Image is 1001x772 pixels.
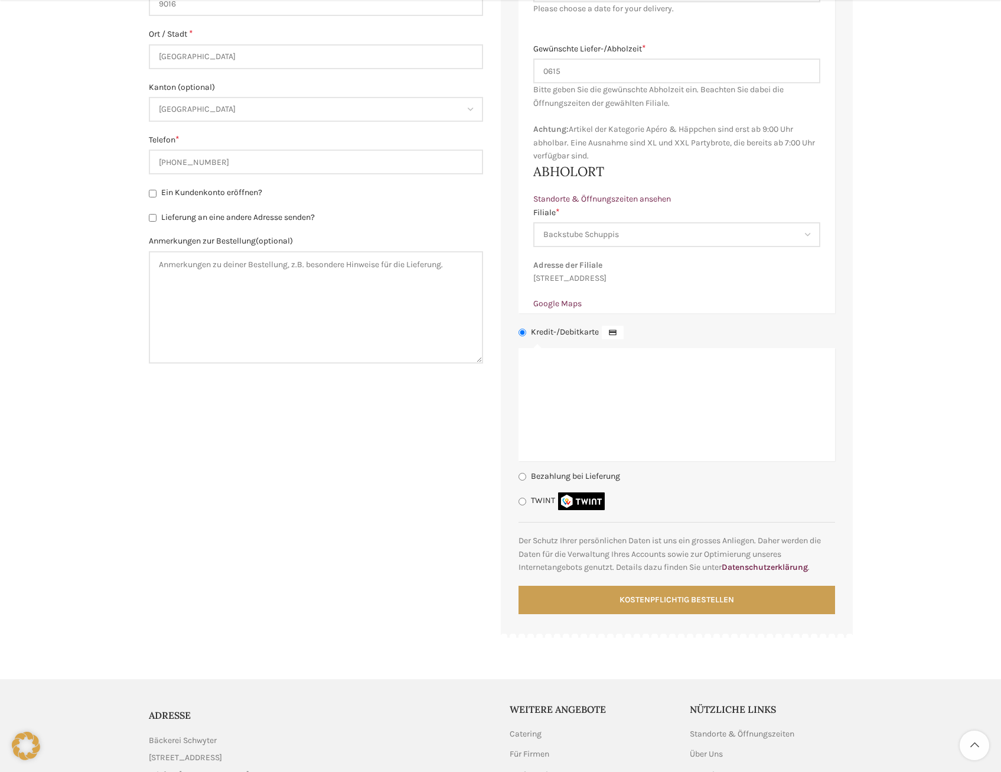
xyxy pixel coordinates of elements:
[722,562,808,572] a: Datenschutzerklärung
[519,586,835,614] button: Kostenpflichtig bestellen
[690,728,795,740] a: Standorte & Öffnungszeiten
[149,214,156,222] input: Lieferung an eine andere Adresse senden?
[533,59,820,83] input: hh:mm
[533,124,569,134] strong: Achtung:
[531,495,608,505] label: TWINT
[690,748,724,760] a: Über Uns
[510,703,673,716] h5: Weitere Angebote
[533,163,820,181] h3: Abholort
[149,81,483,94] label: Kanton
[149,134,483,147] label: Telefon
[149,28,483,41] label: Ort / Stadt
[690,703,853,716] h5: Nützliche Links
[510,748,550,760] a: Für Firmen
[149,235,483,248] label: Anmerkungen zur Bestellung
[533,299,582,309] a: Google Maps
[519,534,835,574] p: Der Schutz Ihrer persönlichen Daten ist uns ein grosses Anliegen. Daher werden die Daten für die ...
[533,2,820,15] span: Please choose a date for your delivery.
[558,492,605,510] img: TWINT
[150,98,482,121] span: St. Gallen
[531,327,627,337] label: Kredit-/Debitkarte
[149,190,156,197] input: Ein Kundenkonto eröffnen?
[533,272,820,285] p: [STREET_ADDRESS]
[533,260,602,270] strong: Adresse der Filiale
[531,472,620,482] label: Bezahlung bei Lieferung
[161,212,315,222] span: Lieferung an eine andere Adresse senden?
[178,82,215,92] span: (optional)
[533,206,820,219] label: Filiale
[161,187,262,197] span: Ein Kundenkonto eröffnen?
[533,194,671,204] a: Standorte & Öffnungszeiten ansehen
[256,236,293,246] span: (optional)
[149,734,217,747] span: Bäckerei Schwyter
[960,731,989,760] a: Scroll to top button
[533,85,815,161] span: Bitte geben Sie die gewünschte Abholzeit ein. Beachten Sie dabei die Öffnungszeiten der gewählten...
[533,43,820,56] label: Gewünschte Liefer-/Abholzeit
[525,358,824,449] iframe: Sicherer Eingaberahmen für Zahlungen
[149,751,222,764] span: [STREET_ADDRESS]
[149,709,191,721] span: ADRESSE
[510,728,543,740] a: Catering
[149,97,483,122] span: Kanton
[602,325,624,339] img: Kredit-/Debitkarte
